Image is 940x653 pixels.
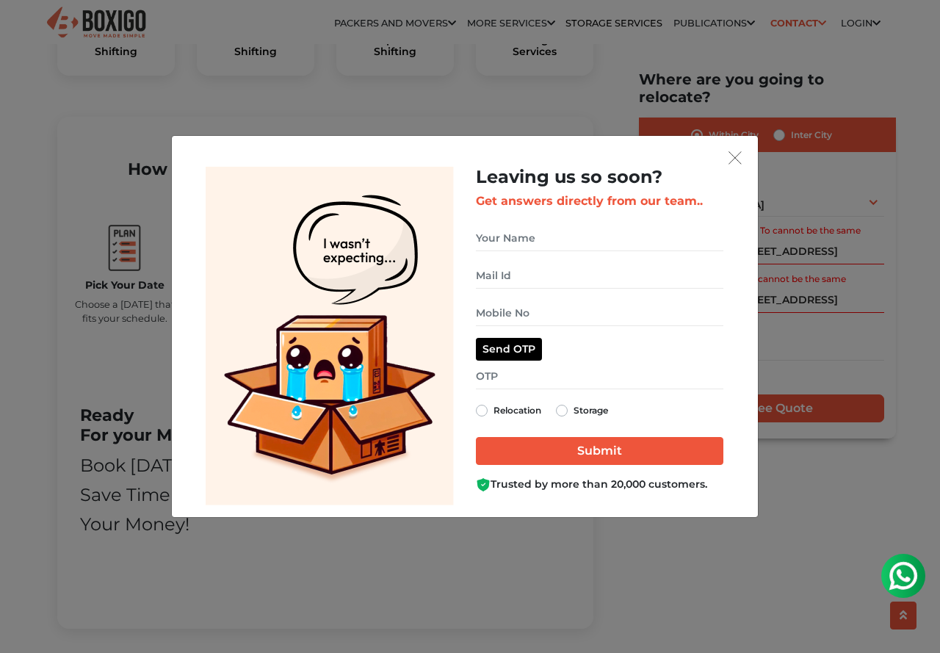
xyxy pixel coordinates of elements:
[476,477,491,492] img: Boxigo Customer Shield
[476,263,723,289] input: Mail Id
[476,167,723,188] h2: Leaving us so soon?
[476,364,723,389] input: OTP
[476,477,723,492] div: Trusted by more than 20,000 customers.
[476,338,542,361] button: Send OTP
[206,167,454,505] img: Lead Welcome Image
[493,402,541,419] label: Relocation
[15,15,44,44] img: whatsapp-icon.svg
[476,226,723,251] input: Your Name
[728,151,742,165] img: exit
[476,437,723,465] input: Submit
[574,402,608,419] label: Storage
[476,194,723,208] h3: Get answers directly from our team..
[476,300,723,326] input: Mobile No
